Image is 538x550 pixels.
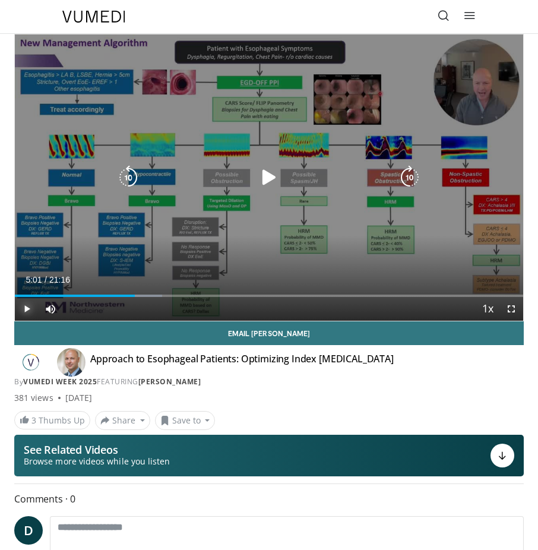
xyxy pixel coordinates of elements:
button: Play [15,297,39,321]
a: D [14,516,43,545]
img: VuMedi Logo [62,11,125,23]
button: Share [95,411,150,430]
button: Mute [39,297,62,321]
img: Vumedi Week 2025 [14,353,48,372]
a: Vumedi Week 2025 [23,377,97,387]
span: 3 [31,415,36,426]
span: 381 views [14,392,53,404]
button: See Related Videos Browse more videos while you listen [14,435,524,476]
video-js: Video Player [15,34,523,321]
div: By FEATURING [14,377,524,387]
a: Email [PERSON_NAME] [14,321,524,345]
button: Save to [155,411,216,430]
span: Browse more videos while you listen [24,456,170,467]
span: Comments 0 [14,491,524,507]
div: [DATE] [65,392,92,404]
p: See Related Videos [24,444,170,456]
a: 3 Thumbs Up [14,411,90,429]
div: Progress Bar [15,295,523,297]
h4: Approach to Esophageal Patients: Optimizing Index [MEDICAL_DATA] [90,353,394,372]
a: [PERSON_NAME] [138,377,201,387]
span: 21:16 [49,275,70,285]
button: Playback Rate [476,297,499,321]
button: Fullscreen [499,297,523,321]
span: 5:01 [26,275,42,285]
span: / [45,275,47,285]
img: Avatar [57,348,86,377]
